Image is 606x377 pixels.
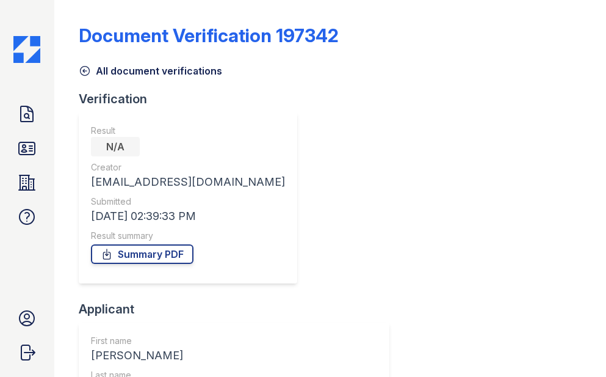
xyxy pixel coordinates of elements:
[91,230,285,242] div: Result summary
[79,301,399,318] div: Applicant
[91,208,285,225] div: [DATE] 02:39:33 PM
[91,347,377,364] div: [PERSON_NAME]
[91,335,377,347] div: First name
[555,328,594,365] iframe: chat widget
[91,196,285,208] div: Submitted
[79,90,307,108] div: Verification
[91,174,285,191] div: [EMAIL_ADDRESS][DOMAIN_NAME]
[13,36,40,63] img: CE_Icon_Blue-c292c112584629df590d857e76928e9f676e5b41ef8f769ba2f05ee15b207248.png
[91,244,193,264] a: Summary PDF
[91,137,140,156] div: N/A
[79,24,339,46] div: Document Verification 197342
[91,125,285,137] div: Result
[91,161,285,174] div: Creator
[79,64,222,78] a: All document verifications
